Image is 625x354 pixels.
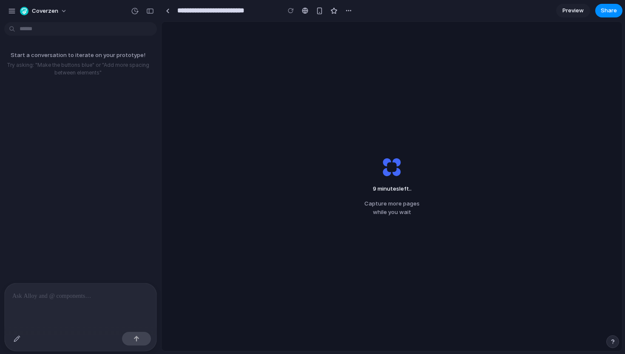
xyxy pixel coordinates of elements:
span: Share [601,6,617,15]
span: Coverzen [32,7,58,15]
a: Preview [556,4,590,17]
span: minutes left .. [369,185,415,193]
p: Start a conversation to iterate on your prototype! [3,51,153,60]
button: Coverzen [17,4,71,18]
button: Share [595,4,622,17]
span: Capture more pages while you wait [364,200,420,216]
p: Try asking: "Make the buttons blue" or "Add more spacing between elements" [3,61,153,77]
span: 9 [373,185,376,192]
span: Preview [562,6,584,15]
